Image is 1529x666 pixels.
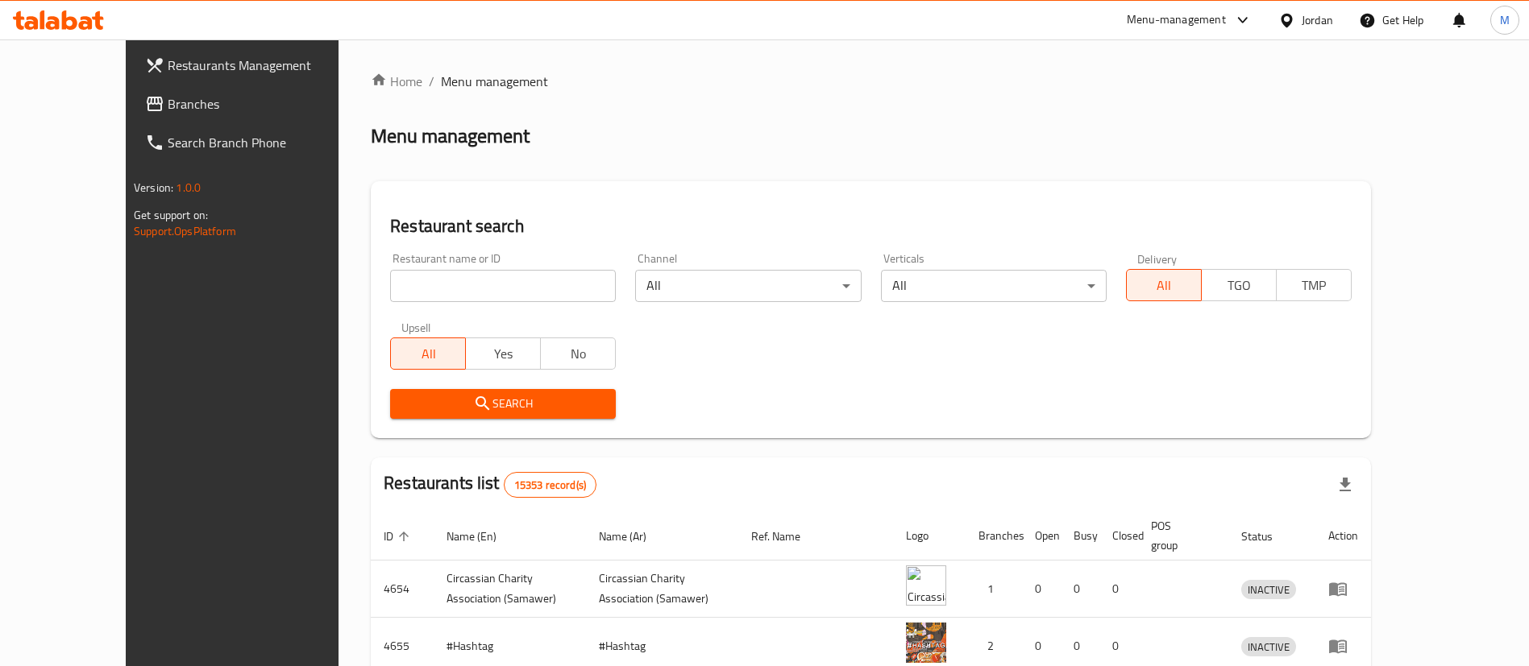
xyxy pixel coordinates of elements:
div: Menu [1328,579,1358,598]
div: All [881,270,1107,302]
div: Export file [1326,465,1365,504]
img: #Hashtag [906,623,946,663]
span: Branches [168,94,368,114]
span: TGO [1208,274,1270,297]
td: 1 [966,561,1022,618]
span: Version: [134,177,173,198]
div: INACTIVE [1241,637,1296,656]
span: No [547,342,609,366]
div: INACTIVE [1241,580,1296,599]
span: Search [403,394,603,414]
span: 1.0.0 [176,177,201,198]
button: No [540,337,616,370]
span: All [1133,274,1195,297]
label: Upsell [401,321,431,333]
input: Search for restaurant name or ID.. [390,270,616,302]
li: / [429,72,434,91]
td: 0 [1022,561,1061,618]
span: All [397,342,459,366]
h2: Restaurant search [390,214,1352,238]
span: Name (Ar) [599,527,667,546]
div: Menu [1328,636,1358,656]
nav: breadcrumb [371,72,1371,91]
label: Delivery [1137,253,1178,264]
span: Get support on: [134,205,208,225]
a: Support.OpsPlatform [134,221,236,242]
span: TMP [1283,274,1345,297]
span: 15353 record(s) [505,478,596,493]
th: Busy [1061,511,1099,561]
button: TGO [1201,269,1277,301]
a: Home [371,72,422,91]
button: All [390,337,466,370]
a: Branches [132,85,381,123]
span: M [1500,11,1510,29]
td: 4654 [371,561,434,618]
span: Menu management [441,72,548,91]
div: All [635,270,861,302]
td: ​Circassian ​Charity ​Association​ (Samawer) [586,561,738,618]
span: INACTIVE [1241,638,1296,656]
button: Search [390,389,616,419]
span: ID [384,527,414,546]
span: Ref. Name [751,527,821,546]
th: Closed [1099,511,1138,561]
span: Yes [472,342,534,366]
span: Name (En) [447,527,517,546]
th: Open [1022,511,1061,561]
span: POS group [1151,516,1209,555]
a: Search Branch Phone [132,123,381,162]
span: Search Branch Phone [168,133,368,152]
td: 0 [1061,561,1099,618]
h2: Menu management [371,123,530,149]
span: Restaurants Management [168,56,368,75]
td: 0 [1099,561,1138,618]
button: Yes [465,337,541,370]
button: All [1126,269,1202,301]
button: TMP [1276,269,1352,301]
span: INACTIVE [1241,581,1296,599]
h2: Restaurants list [384,471,596,498]
th: Logo [893,511,966,561]
th: Action [1315,511,1371,561]
span: Status [1241,527,1294,546]
div: Menu-management [1127,10,1226,30]
img: ​Circassian ​Charity ​Association​ (Samawer) [906,565,946,606]
th: Branches [966,511,1022,561]
td: ​Circassian ​Charity ​Association​ (Samawer) [434,561,586,618]
a: Restaurants Management [132,46,381,85]
div: Jordan [1302,11,1333,29]
div: Total records count [504,472,596,498]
